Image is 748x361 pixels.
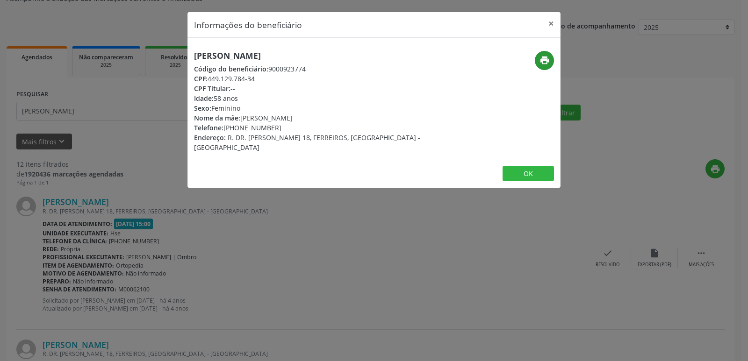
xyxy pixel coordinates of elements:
[194,64,430,74] div: 9000923774
[194,74,208,83] span: CPF:
[539,55,550,65] i: print
[194,113,240,122] span: Nome da mãe:
[194,64,268,73] span: Código do beneficiário:
[194,51,430,61] h5: [PERSON_NAME]
[194,123,223,132] span: Telefone:
[194,74,430,84] div: 449.129.784-34
[194,133,226,142] span: Endereço:
[194,113,430,123] div: [PERSON_NAME]
[194,123,430,133] div: [PHONE_NUMBER]
[194,93,430,103] div: 58 anos
[194,104,211,113] span: Sexo:
[503,166,554,182] button: OK
[194,103,430,113] div: Feminino
[542,12,561,35] button: Close
[194,133,420,152] span: R. DR. [PERSON_NAME] 18, FERREIROS, [GEOGRAPHIC_DATA] - [GEOGRAPHIC_DATA]
[194,84,430,93] div: --
[535,51,554,70] button: print
[194,19,302,31] h5: Informações do beneficiário
[194,84,230,93] span: CPF Titular:
[194,94,214,103] span: Idade:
